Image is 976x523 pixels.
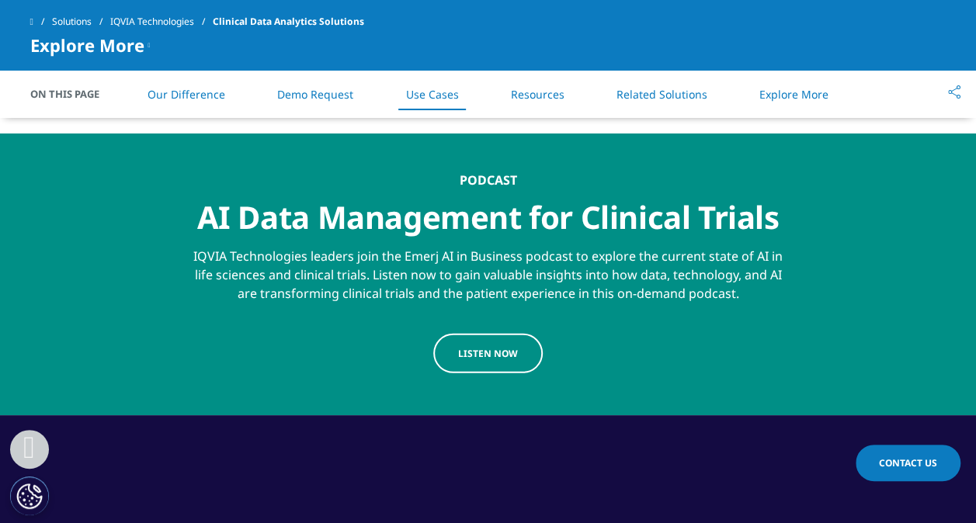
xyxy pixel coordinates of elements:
[879,456,937,469] span: Contact Us
[213,8,364,36] span: Clinical Data Analytics Solutions
[433,334,543,373] a: LISTEN NOW
[10,476,49,515] button: Cookies Settings
[511,87,564,102] a: Resources
[30,36,144,54] span: Explore More
[277,87,353,102] a: Demo Request
[617,87,707,102] a: Related Solutions
[458,347,518,360] span: LISTEN NOW
[30,86,116,102] span: On This Page
[148,87,225,102] a: Our Difference
[52,8,110,36] a: Solutions
[856,445,960,481] a: Contact Us
[189,237,788,303] div: IQVIA Technologies leaders join the Emerj AI in Business podcast to explore the current state of ...
[759,87,828,102] a: Explore More
[189,172,788,188] div: PODCAST
[189,188,788,237] div: AI Data Management for Clinical Trials
[110,8,213,36] a: IQVIA Technologies
[405,87,458,102] a: Use Cases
